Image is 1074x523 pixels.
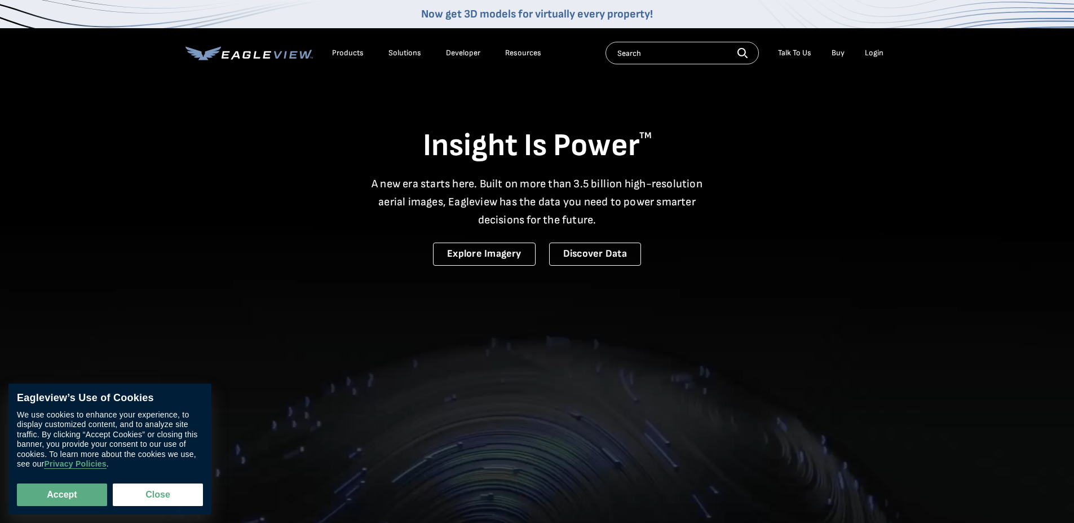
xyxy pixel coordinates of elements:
[505,48,541,58] div: Resources
[113,484,203,506] button: Close
[388,48,421,58] div: Solutions
[433,243,536,266] a: Explore Imagery
[549,243,641,266] a: Discover Data
[17,410,203,469] div: We use cookies to enhance your experience, to display customized content, and to analyze site tra...
[832,48,845,58] a: Buy
[778,48,811,58] div: Talk To Us
[185,126,889,166] h1: Insight Is Power
[17,392,203,405] div: Eagleview’s Use of Cookies
[17,484,107,506] button: Accept
[865,48,883,58] div: Login
[421,7,653,21] a: Now get 3D models for virtually every property!
[446,48,480,58] a: Developer
[605,42,759,64] input: Search
[44,460,106,469] a: Privacy Policies
[639,130,652,141] sup: TM
[365,175,710,229] p: A new era starts here. Built on more than 3.5 billion high-resolution aerial images, Eagleview ha...
[332,48,364,58] div: Products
